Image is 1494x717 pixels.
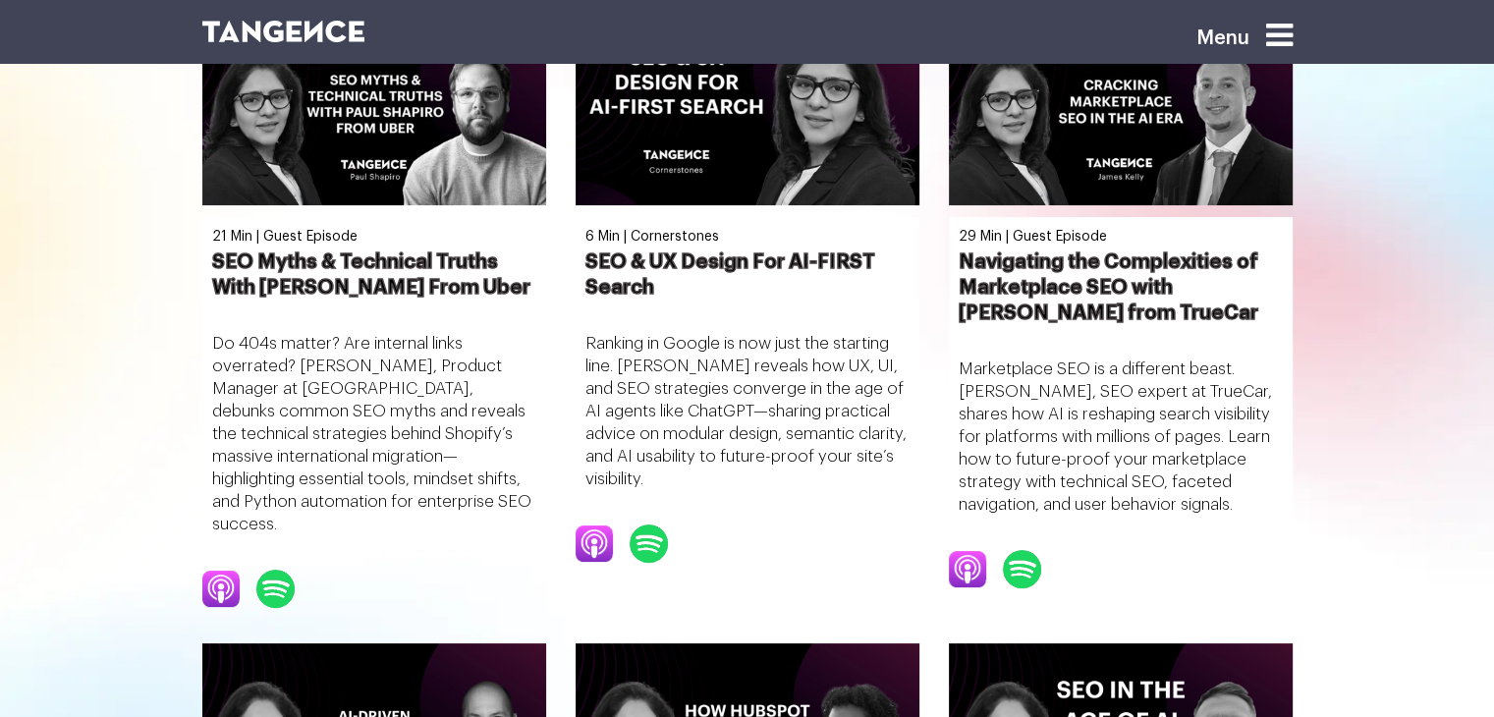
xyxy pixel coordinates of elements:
img: podcast1new.png [202,571,242,607]
span: | [1006,230,1009,244]
span: Guest Episode [263,230,358,244]
span: 21 Min [212,230,252,244]
img: podcast3new.png [256,570,296,607]
img: SEO-MYTHS-TECHNICAL-TRUTHS-WITH-PAUL-SHAPIRO-FROM-UBER.jpg [202,13,546,206]
p: Ranking in Google is now just the starting line. [PERSON_NAME] reveals how UX, UI, and SEO strate... [585,332,910,490]
span: Cornerstones [631,230,719,244]
span: 29 Min [959,230,1002,244]
img: SEO-UX-DESIGN-FOR-AI-FIRST-SEARCH.jpg [576,13,919,206]
span: | [624,230,627,244]
img: podcast3new.png [630,524,669,562]
span: 6 Min [585,230,620,244]
img: podcast3new.png [1003,550,1042,587]
p: Do 404s matter? Are internal links overrated? [PERSON_NAME], Product Manager at [GEOGRAPHIC_DATA]... [212,332,536,535]
a: SEO Myths & Technical Truths With [PERSON_NAME] From Uber [212,249,536,301]
p: Marketplace SEO is a different beast. [PERSON_NAME], SEO expert at TrueCar, shares how AI is resh... [959,358,1283,516]
img: logo SVG [202,21,365,42]
img: podcast1new.png [576,525,615,562]
img: podcast1new.png [949,551,988,587]
img: CRACKING-MARKETPLACE-SEO-IN-THE-AI-ERA-1.jpg [949,13,1293,206]
span: | [256,230,259,244]
span: Guest Episode [1013,230,1107,244]
a: Navigating the Complexities of Marketplace SEO with [PERSON_NAME] from TrueCar [959,249,1283,326]
a: SEO & UX Design For AI-FIRST Search [585,249,910,301]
